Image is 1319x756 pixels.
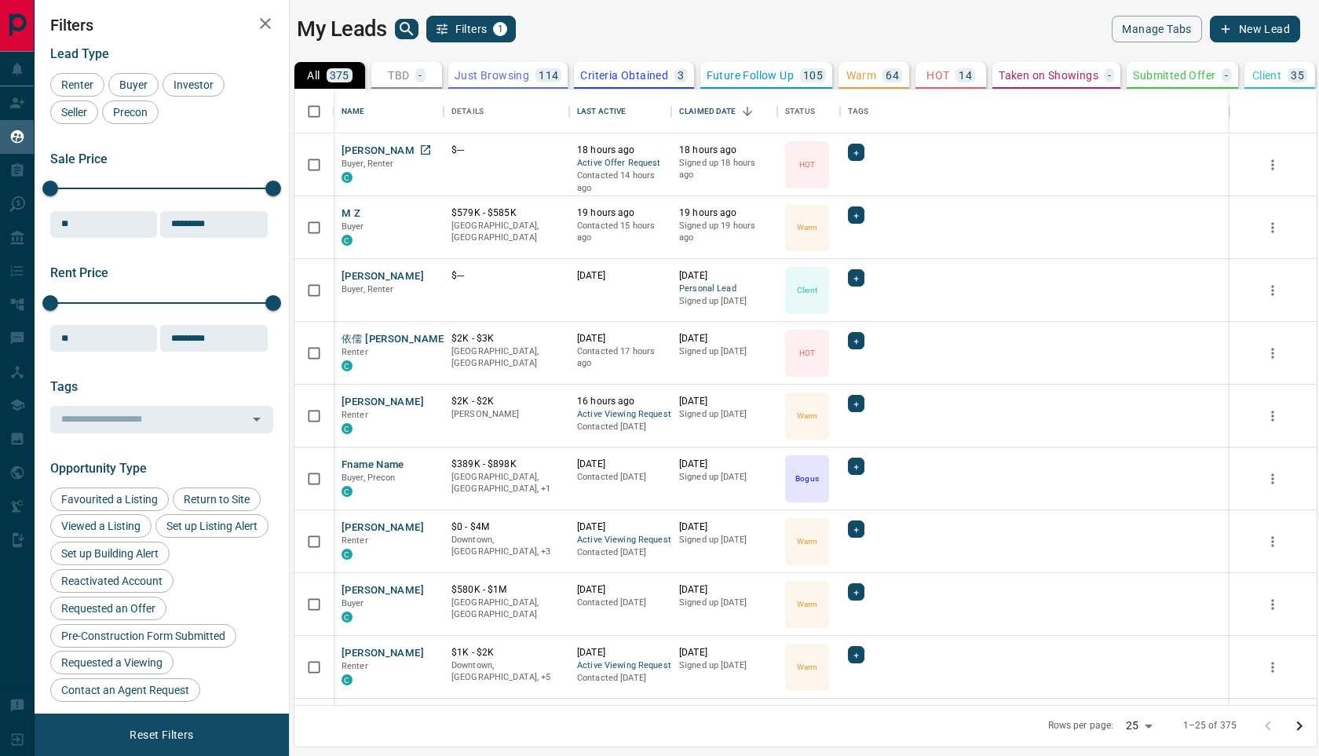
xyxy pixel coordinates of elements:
p: Signed up [DATE] [679,597,769,609]
p: $--- [451,144,561,157]
span: Buyer [342,598,364,608]
span: Rent Price [50,265,108,280]
div: Investor [163,73,225,97]
button: [PERSON_NAME] [342,583,424,598]
span: Buyer [342,221,364,232]
span: Requested a Viewing [56,656,168,669]
span: Opportunity Type [50,461,147,476]
div: + [848,144,864,161]
p: $579K - $585K [451,206,561,220]
p: Warm [846,70,877,81]
div: Contact an Agent Request [50,678,200,702]
p: 18 hours ago [679,144,769,157]
span: + [853,144,859,160]
div: Last Active [577,89,626,133]
button: Go to next page [1284,710,1315,742]
div: condos.ca [342,674,353,685]
p: 35 [1291,70,1304,81]
span: + [853,396,859,411]
span: Renter [342,347,368,357]
span: Requested an Offer [56,602,161,615]
div: Precon [102,100,159,124]
div: Set up Building Alert [50,542,170,565]
span: + [853,647,859,663]
button: Reset Filters [119,721,203,748]
span: Renter [342,410,368,420]
div: Viewed a Listing [50,514,152,538]
p: All [307,70,320,81]
p: [DATE] [679,332,769,345]
button: more [1261,530,1284,553]
div: condos.ca [342,172,353,183]
div: Requested an Offer [50,597,166,620]
p: Toronto [451,471,561,495]
button: Filters1 [426,16,517,42]
p: Signed up [DATE] [679,295,769,308]
p: Signed up 19 hours ago [679,220,769,244]
span: + [853,584,859,600]
div: condos.ca [342,235,353,246]
div: Last Active [569,89,671,133]
p: Signed up [DATE] [679,534,769,546]
p: Warm [797,410,817,422]
p: HOT [926,70,949,81]
span: Active Viewing Request [577,534,663,547]
p: 19 hours ago [679,206,769,220]
button: Manage Tabs [1112,16,1201,42]
div: Tags [848,89,869,133]
p: 16 hours ago [577,395,663,408]
p: 1–25 of 375 [1183,719,1237,732]
div: + [848,646,864,663]
button: 依儒 [PERSON_NAME] [342,332,448,347]
p: Midtown | Central, North York, Scarborough, West End, Toronto [451,659,561,684]
p: [DATE] [679,520,769,534]
p: HOT [799,159,815,170]
span: + [853,270,859,286]
h2: Filters [50,16,273,35]
div: condos.ca [342,549,353,560]
p: Bogus [795,473,818,484]
div: Requested a Viewing [50,651,174,674]
p: [GEOGRAPHIC_DATA], [GEOGRAPHIC_DATA] [451,345,561,370]
span: Buyer [114,79,153,91]
div: Details [444,89,569,133]
div: condos.ca [342,360,353,371]
span: 1 [495,24,506,35]
p: 14 [959,70,972,81]
p: Warm [797,221,817,233]
p: 105 [803,70,823,81]
span: Tags [50,379,78,394]
p: North York, Midtown | Central, Toronto [451,534,561,558]
p: Contacted [DATE] [577,546,663,559]
span: Renter [342,535,368,546]
div: + [848,583,864,601]
p: Client [797,284,817,296]
span: Return to Site [178,493,255,506]
span: Active Viewing Request [577,659,663,673]
button: more [1261,404,1284,428]
span: Renter [56,79,99,91]
p: - [1225,70,1228,81]
div: + [848,458,864,475]
span: Active Viewing Request [577,408,663,422]
p: 114 [539,70,558,81]
div: Name [334,89,444,133]
div: Renter [50,73,104,97]
p: Client [1252,70,1281,81]
span: Renter [342,661,368,671]
div: + [848,269,864,287]
p: TBD [388,70,409,81]
span: + [853,458,859,474]
button: more [1261,467,1284,491]
div: Seller [50,100,98,124]
span: Pre-Construction Form Submitted [56,630,231,642]
span: Personal Lead [679,283,769,296]
div: Name [342,89,365,133]
p: Contacted 15 hours ago [577,220,663,244]
div: condos.ca [342,423,353,434]
button: New Lead [1210,16,1300,42]
p: 64 [886,70,899,81]
div: Details [451,89,484,133]
p: Signed up [DATE] [679,471,769,484]
div: Claimed Date [679,89,736,133]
